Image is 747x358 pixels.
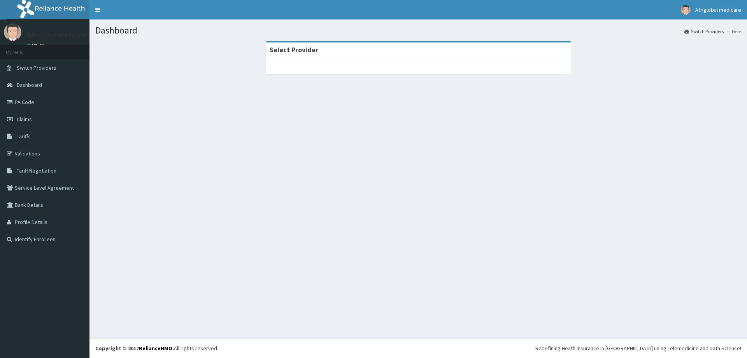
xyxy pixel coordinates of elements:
[17,167,56,174] span: Tariff Negotiation
[95,345,174,352] strong: Copyright © 2017 .
[27,32,86,39] p: Afriglobal medicare
[695,6,741,13] span: Afriglobal medicare
[95,25,741,35] h1: Dashboard
[17,64,56,71] span: Switch Providers
[89,338,747,358] footer: All rights reserved.
[4,23,21,41] img: User Image
[17,81,42,88] span: Dashboard
[681,5,691,15] img: User Image
[724,28,741,35] li: Here
[535,344,741,352] div: Redefining Heath Insurance in [GEOGRAPHIC_DATA] using Telemedicine and Data Science!
[270,45,318,54] strong: Select Provider
[17,116,32,123] span: Claims
[27,42,46,48] a: Online
[17,133,31,140] span: Tariffs
[139,345,172,352] a: RelianceHMO
[684,28,724,35] a: Switch Providers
